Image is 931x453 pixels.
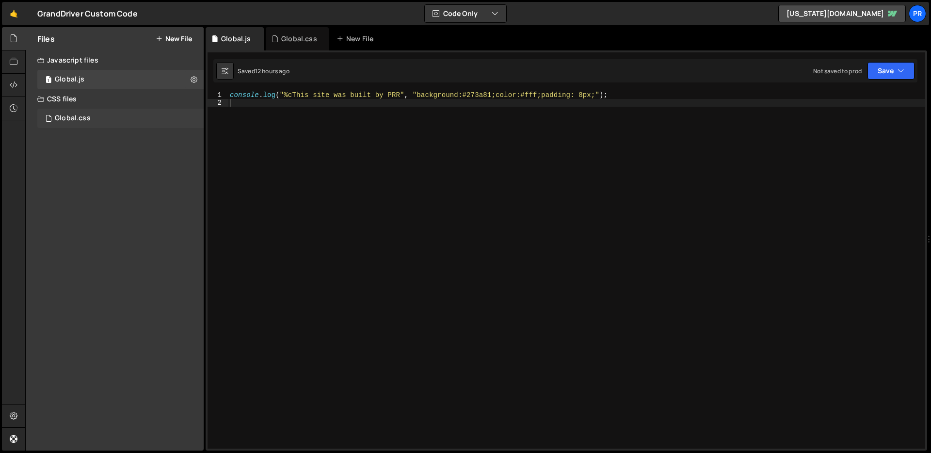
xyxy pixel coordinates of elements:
[425,5,506,22] button: Code Only
[208,91,228,99] div: 1
[26,50,204,70] div: Javascript files
[2,2,26,25] a: 🤙
[55,75,84,84] div: Global.js
[867,62,915,80] button: Save
[46,77,51,84] span: 1
[37,33,55,44] h2: Files
[208,99,228,107] div: 2
[255,67,289,75] div: 12 hours ago
[909,5,926,22] a: PR
[238,67,289,75] div: Saved
[156,35,192,43] button: New File
[26,89,204,109] div: CSS files
[55,114,91,123] div: Global.css
[813,67,862,75] div: Not saved to prod
[778,5,906,22] a: [US_STATE][DOMAIN_NAME]
[37,109,204,128] div: 16776/45854.css
[37,70,204,89] div: 16776/45855.js
[37,8,138,19] div: GrandDriver Custom Code
[337,34,377,44] div: New File
[281,34,317,44] div: Global.css
[221,34,251,44] div: Global.js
